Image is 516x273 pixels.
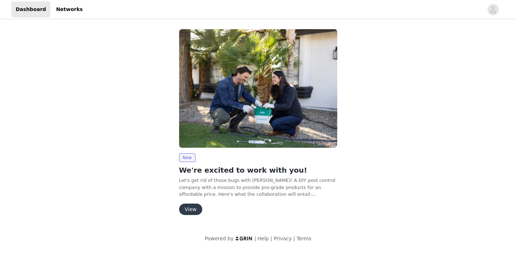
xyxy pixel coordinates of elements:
[297,236,311,241] a: Terms
[11,1,50,17] a: Dashboard
[205,236,234,241] span: Powered by
[293,236,295,241] span: |
[179,177,337,198] p: Let's get rid of those bugs with [PERSON_NAME]! A DIY pest control company with a mission to prov...
[257,236,269,241] a: Help
[274,236,292,241] a: Privacy
[235,236,253,241] img: logo
[270,236,272,241] span: |
[490,4,496,15] div: avatar
[179,207,202,212] a: View
[52,1,87,17] a: Networks
[179,153,196,162] span: New
[179,165,337,175] h2: We're excited to work with you!
[179,204,202,215] button: View
[254,236,256,241] span: |
[179,29,337,148] img: Pestie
